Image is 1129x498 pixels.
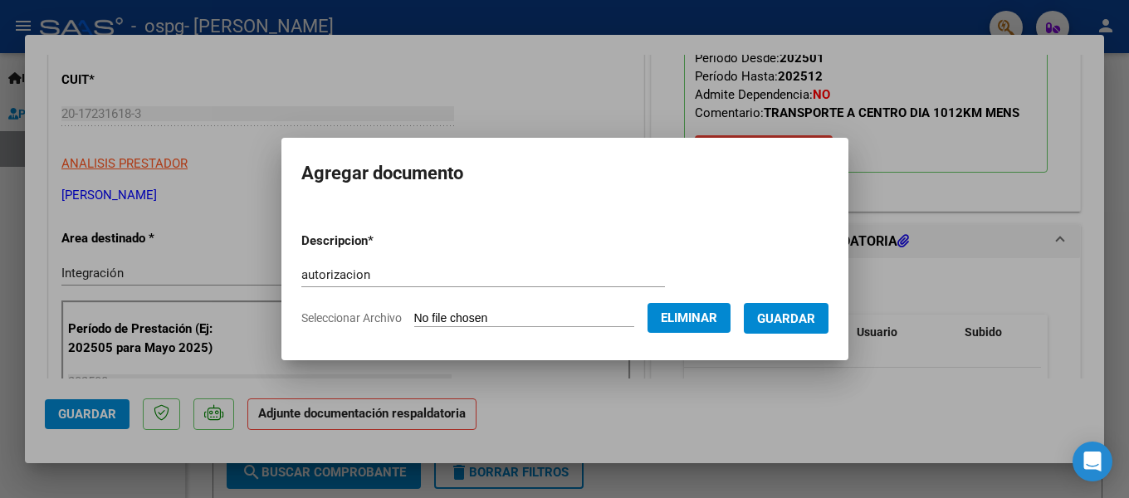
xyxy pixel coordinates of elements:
[757,311,815,326] span: Guardar
[301,311,402,325] span: Seleccionar Archivo
[301,232,460,251] p: Descripcion
[661,310,717,325] span: Eliminar
[301,158,828,189] h2: Agregar documento
[648,303,731,333] button: Eliminar
[1073,442,1112,481] div: Open Intercom Messenger
[744,303,828,334] button: Guardar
